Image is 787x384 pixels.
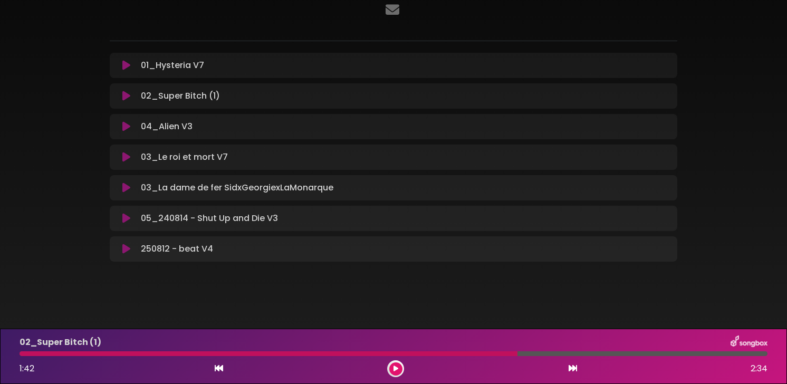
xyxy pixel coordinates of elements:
p: 03_Le roi et mort V7 [141,151,228,164]
p: 05_240814 - Shut Up and Die V3 [141,212,278,225]
p: 04_Alien V3 [141,120,193,133]
p: 01_Hysteria V7 [141,59,204,72]
p: 02_Super Bitch (1) [141,90,220,102]
p: 250812 - beat V4 [141,243,213,255]
p: 03_La dame de fer SidxGeorgiexLaMonarque [141,181,333,194]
